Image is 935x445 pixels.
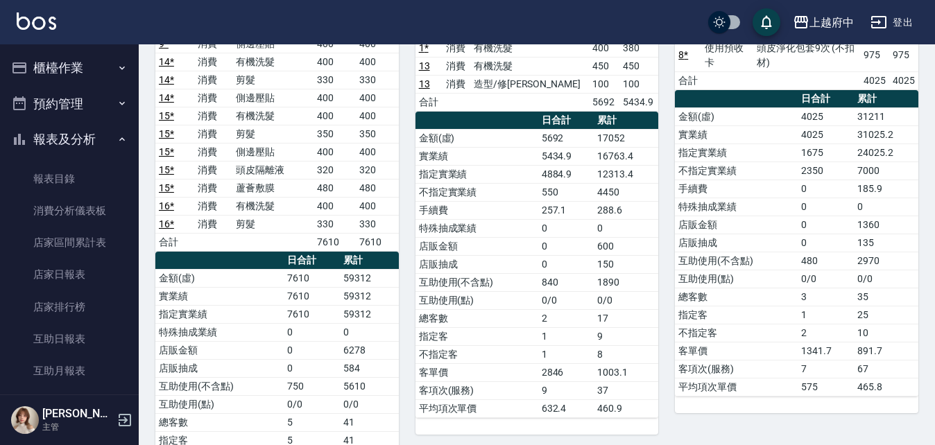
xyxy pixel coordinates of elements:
td: 59312 [340,305,398,323]
img: Logo [17,12,56,30]
td: 有機洗髮 [232,107,314,125]
td: 總客數 [155,413,284,431]
td: 不指定客 [415,345,538,363]
td: 480 [356,179,398,197]
td: 7610 [284,287,341,305]
td: 7 [798,360,854,378]
td: 465.8 [854,378,918,396]
td: 不指定客 [675,324,798,342]
td: 0 [798,234,854,252]
td: 400 [589,39,619,57]
td: 指定客 [675,306,798,324]
td: 840 [538,273,594,291]
td: 10 [854,324,918,342]
td: 特殊抽成業績 [415,219,538,237]
td: 0 [538,255,594,273]
td: 17052 [594,129,658,147]
th: 累計 [340,252,398,270]
td: 有機洗髮 [470,39,590,57]
td: 剪髮 [232,215,314,233]
td: 0 [798,198,854,216]
a: 互助月報表 [6,355,133,387]
td: 店販金額 [675,216,798,234]
td: 0 [854,198,918,216]
td: 消費 [194,197,233,215]
th: 累計 [594,112,658,130]
td: 1 [538,345,594,363]
td: 400 [356,89,398,107]
td: 400 [314,107,356,125]
td: 消費 [443,39,470,57]
td: 4025 [889,71,918,89]
td: 7000 [854,162,918,180]
td: 400 [314,53,356,71]
td: 67 [854,360,918,378]
div: 上越府中 [809,14,854,31]
td: 造型/修[PERSON_NAME] [470,75,590,93]
td: 5434.9 [619,93,658,111]
td: 185.9 [854,180,918,198]
td: 互助使用(點) [155,395,284,413]
td: 指定實業績 [415,165,538,183]
td: 消費 [194,143,233,161]
td: 35 [854,288,918,306]
td: 有機洗髮 [470,57,590,75]
td: 消費 [194,161,233,179]
td: 互助使用(點) [415,291,538,309]
td: 實業績 [155,287,284,305]
td: 0 [798,216,854,234]
td: 330 [356,215,398,233]
td: 0 [594,219,658,237]
td: 632.4 [538,399,594,417]
td: 互助使用(不含點) [675,252,798,270]
td: 1 [798,306,854,324]
td: 0/0 [340,395,398,413]
td: 店販金額 [415,237,538,255]
td: 0 [798,180,854,198]
td: 客單價 [415,363,538,381]
button: 櫃檯作業 [6,50,133,86]
td: 4884.9 [538,165,594,183]
th: 日合計 [538,112,594,130]
td: 消費 [443,57,470,75]
td: 330 [314,71,356,89]
td: 257.1 [538,201,594,219]
td: 消費 [194,107,233,125]
table: a dense table [675,90,918,396]
td: 100 [589,75,619,93]
td: 0 [284,359,341,377]
td: 實業績 [675,125,798,143]
td: 37 [594,381,658,399]
td: 4025 [860,71,889,89]
td: 0 [284,341,341,359]
button: 登出 [865,10,918,35]
td: 1675 [798,143,854,162]
td: 750 [284,377,341,395]
td: 互助使用(不含點) [415,273,538,291]
td: 4025 [798,125,854,143]
td: 480 [314,179,356,197]
table: a dense table [415,112,659,418]
td: 側邊壓貼 [232,89,314,107]
td: 指定客 [415,327,538,345]
td: 100 [619,75,658,93]
td: 59312 [340,287,398,305]
td: 平均項次單價 [415,399,538,417]
td: 24025.2 [854,143,918,162]
td: 380 [619,39,658,57]
td: 0 [284,323,341,341]
td: 不指定實業績 [415,183,538,201]
td: 剪髮 [232,71,314,89]
td: 288.6 [594,201,658,219]
td: 消費 [194,179,233,197]
a: 店家排行榜 [6,291,133,323]
td: 3 [798,288,854,306]
td: 330 [314,215,356,233]
td: 店販金額 [155,341,284,359]
p: 主管 [42,421,113,433]
td: 1 [538,327,594,345]
td: 指定實業績 [155,305,284,323]
td: 消費 [194,89,233,107]
td: 店販抽成 [155,359,284,377]
td: 0 [538,219,594,237]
